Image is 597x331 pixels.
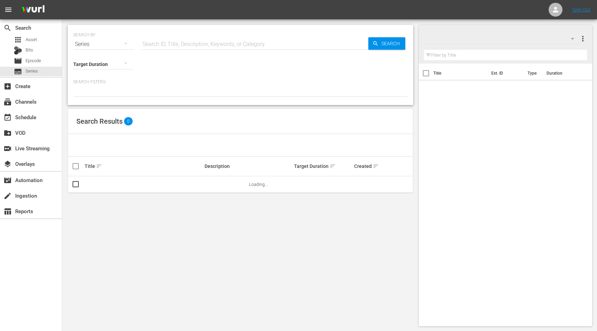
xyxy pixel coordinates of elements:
span: Search [379,37,405,50]
span: sort [373,163,379,169]
button: more_vert [579,30,587,47]
span: Asset [26,36,37,43]
img: ans4CAIJ8jUAAAAAAAAAAAAAAAAAAAAAAAAgQb4GAAAAAAAAAAAAAAAAAAAAAAAAJMjXAAAAAAAAAAAAAAAAAAAAAAAAgAT5G... [17,2,50,18]
span: Ingestion [3,192,12,200]
span: sort [96,163,102,169]
div: Series [73,35,134,54]
span: Search [3,24,12,32]
span: Schedule [3,113,12,122]
div: Bits [14,46,22,55]
span: Channels [3,98,12,106]
span: Episode [14,57,22,65]
th: Title [433,64,487,83]
span: Live Streaming [3,144,12,153]
span: Bits [26,47,33,54]
span: Automation [3,176,12,185]
span: Series [14,67,22,76]
a: Sign Out [572,7,590,12]
span: more_vert [579,35,587,43]
span: Episode [26,57,41,64]
div: Created [354,162,382,170]
button: Search [368,37,405,50]
th: Duration [542,64,584,83]
th: Type [523,64,542,83]
p: Search Filters: [73,79,408,85]
span: Loading... [249,182,268,187]
div: Description [205,163,292,169]
span: Reports [3,207,12,216]
span: Overlays [3,160,12,168]
span: sort [330,163,336,169]
span: Search Results [76,117,123,125]
span: Create [3,82,12,91]
th: Ext. ID [487,64,523,83]
span: Series [26,68,38,75]
span: menu [4,6,12,14]
span: 0 [124,117,133,125]
div: Title [85,162,202,170]
span: VOD [3,129,12,137]
div: Target Duration [294,162,352,170]
span: Asset [14,36,22,44]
